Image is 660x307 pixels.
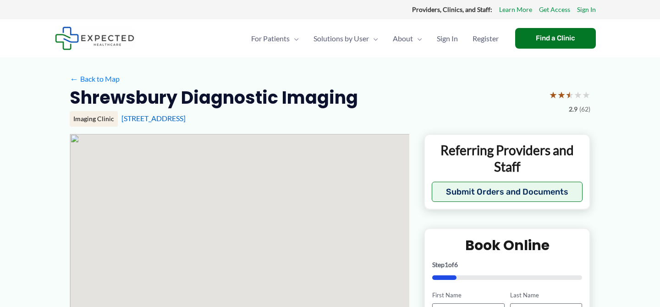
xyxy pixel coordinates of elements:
[437,22,458,55] span: Sign In
[549,86,557,103] span: ★
[539,4,570,16] a: Get Access
[306,22,385,55] a: Solutions by UserMenu Toggle
[70,72,120,86] a: ←Back to Map
[465,22,506,55] a: Register
[121,114,186,123] a: [STREET_ADDRESS]
[70,74,78,83] span: ←
[454,261,458,268] span: 6
[432,142,583,175] p: Referring Providers and Staff
[432,262,582,268] p: Step of
[574,86,582,103] span: ★
[445,261,448,268] span: 1
[70,86,358,109] h2: Shrewsbury Diagnostic Imaging
[244,22,306,55] a: For PatientsMenu Toggle
[432,236,582,254] h2: Book Online
[579,103,590,115] span: (62)
[510,291,582,300] label: Last Name
[251,22,290,55] span: For Patients
[369,22,378,55] span: Menu Toggle
[432,182,583,202] button: Submit Orders and Documents
[412,6,492,13] strong: Providers, Clinics, and Staff:
[566,86,574,103] span: ★
[557,86,566,103] span: ★
[499,4,532,16] a: Learn More
[55,27,134,50] img: Expected Healthcare Logo - side, dark font, small
[569,103,577,115] span: 2.9
[313,22,369,55] span: Solutions by User
[413,22,422,55] span: Menu Toggle
[515,28,596,49] a: Find a Clinic
[473,22,499,55] span: Register
[385,22,429,55] a: AboutMenu Toggle
[290,22,299,55] span: Menu Toggle
[432,291,504,300] label: First Name
[577,4,596,16] a: Sign In
[582,86,590,103] span: ★
[393,22,413,55] span: About
[429,22,465,55] a: Sign In
[244,22,506,55] nav: Primary Site Navigation
[70,111,118,127] div: Imaging Clinic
